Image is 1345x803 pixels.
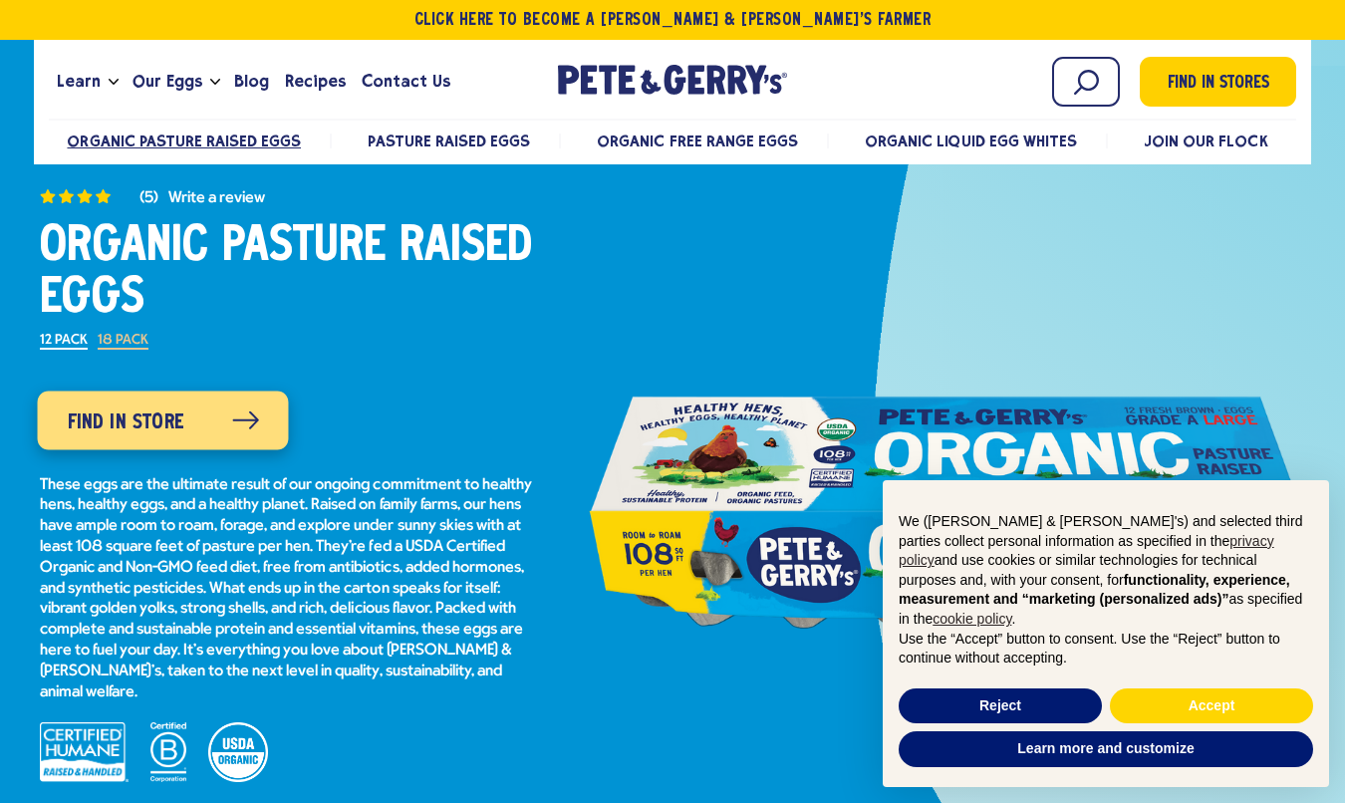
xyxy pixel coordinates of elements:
a: Recipes [277,55,354,109]
a: Pasture Raised Eggs [368,132,529,150]
label: 18 Pack [98,334,148,350]
a: Organic Liquid Egg Whites [865,132,1077,150]
p: Use the “Accept” button to consent. Use the “Reject” button to continue without accepting. [899,630,1313,669]
a: Blog [226,55,277,109]
a: Learn [49,55,109,109]
span: Recipes [285,69,346,94]
a: Contact Us [354,55,458,109]
a: Organic Free Range Eggs [597,132,797,150]
span: Learn [57,69,101,94]
button: Reject [899,688,1102,724]
button: Open the dropdown menu for Our Eggs [210,79,220,86]
span: Find in Store [68,406,184,438]
span: Contact Us [362,69,450,94]
div: Notice [867,464,1345,803]
a: Join Our Flock [1144,132,1267,150]
button: Learn more and customize [899,731,1313,767]
button: Write a Review (opens pop-up) [168,190,265,206]
h1: Organic Pasture Raised Eggs [40,221,538,325]
button: Open the dropdown menu for Learn [109,79,119,86]
a: Find in Store [38,391,289,449]
a: Find in Stores [1140,57,1296,107]
span: (5) [139,190,158,206]
p: These eggs are the ultimate result of our ongoing commitment to healthy hens, healthy eggs, and a... [40,475,538,703]
span: Find in Stores [1168,71,1269,98]
p: We ([PERSON_NAME] & [PERSON_NAME]'s) and selected third parties collect personal information as s... [899,512,1313,630]
nav: desktop product menu [49,119,1297,161]
span: Our Eggs [133,69,202,94]
label: 12 Pack [40,334,88,350]
input: Search [1052,57,1120,107]
a: cookie policy [933,611,1011,627]
a: Organic Pasture Raised Eggs [67,132,301,150]
a: Our Eggs [125,55,210,109]
button: Accept [1110,688,1313,724]
span: Blog [234,69,269,94]
a: (5) 4.2 out of 5 stars. Read reviews for average rating value is 4.2 of 5. Read 5 Reviews Same pa... [40,185,538,206]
